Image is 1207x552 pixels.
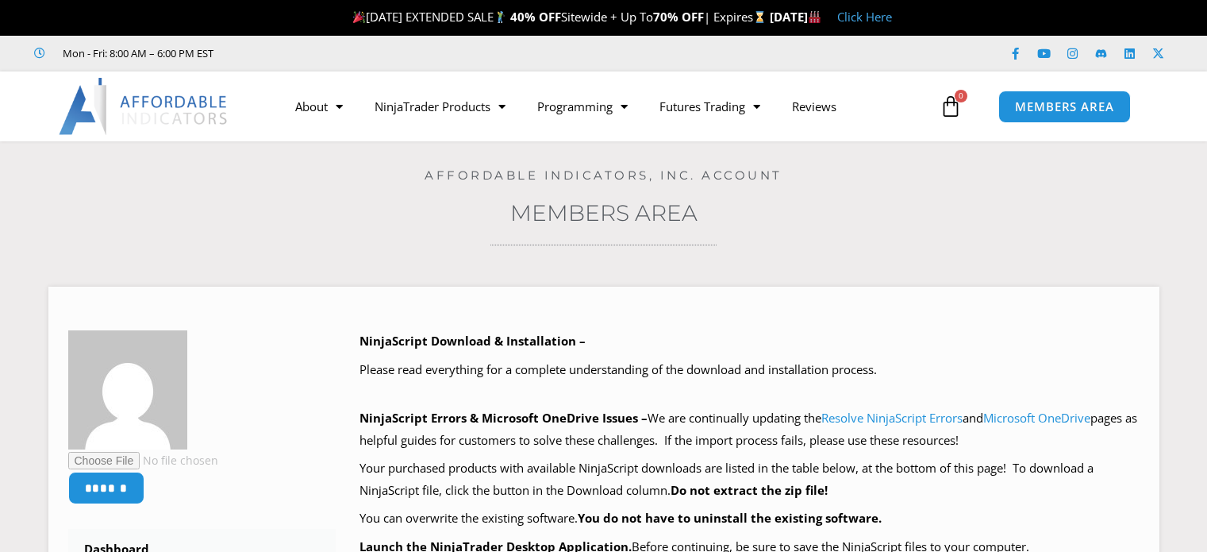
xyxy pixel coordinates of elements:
[510,199,698,226] a: Members Area
[644,88,776,125] a: Futures Trading
[279,88,936,125] nav: Menu
[236,45,474,61] iframe: Customer reviews powered by Trustpilot
[754,11,766,23] img: ⌛
[998,91,1131,123] a: MEMBERS AREA
[359,359,1140,381] p: Please read everything for a complete understanding of the download and installation process.
[578,510,882,526] b: You do not have to uninstall the existing software.
[809,11,821,23] img: 🏭
[510,9,561,25] strong: 40% OFF
[1015,101,1114,113] span: MEMBERS AREA
[359,410,648,426] b: NinjaScript Errors & Microsoft OneDrive Issues –
[68,330,187,450] img: f07fd9a8506a2067b1d7692708266de194e569bc8dcd2a8fc64e2ab348da8f81
[916,83,986,129] a: 0
[983,410,1090,426] a: Microsoft OneDrive
[359,457,1140,502] p: Your purchased products with available NinjaScript downloads are listed in the table below, at th...
[955,90,967,102] span: 0
[349,9,770,25] span: [DATE] EXTENDED SALE Sitewide + Up To | Expires
[521,88,644,125] a: Programming
[494,11,506,23] img: 🏌️‍♂️
[837,9,892,25] a: Click Here
[425,168,782,183] a: Affordable Indicators, Inc. Account
[653,9,704,25] strong: 70% OFF
[353,11,365,23] img: 🎉
[359,333,586,349] b: NinjaScript Download & Installation –
[59,44,213,63] span: Mon - Fri: 8:00 AM – 6:00 PM EST
[821,410,963,426] a: Resolve NinjaScript Errors
[279,88,359,125] a: About
[359,88,521,125] a: NinjaTrader Products
[770,9,821,25] strong: [DATE]
[776,88,852,125] a: Reviews
[59,78,229,135] img: LogoAI | Affordable Indicators – NinjaTrader
[359,407,1140,452] p: We are continually updating the and pages as helpful guides for customers to solve these challeng...
[671,482,828,498] b: Do not extract the zip file!
[359,508,1140,530] p: You can overwrite the existing software.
